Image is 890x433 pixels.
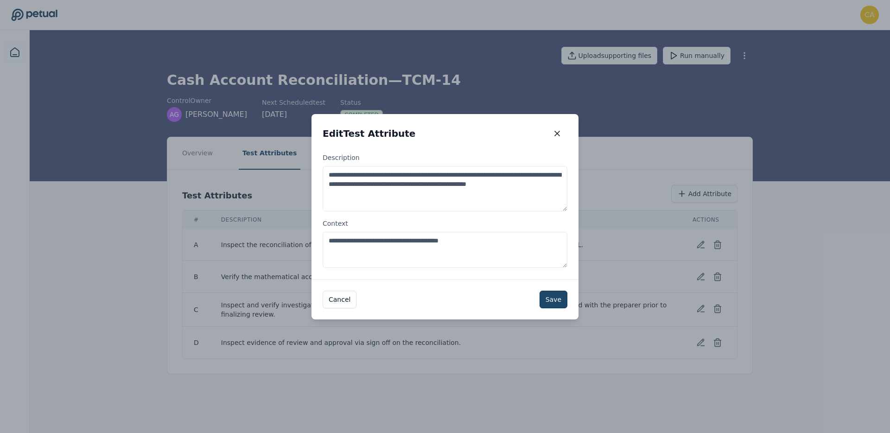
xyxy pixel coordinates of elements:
[323,127,415,140] h2: Edit Test Attribute
[323,153,567,211] label: Description
[323,232,567,268] textarea: Context
[323,219,567,268] label: Context
[540,291,567,308] button: Save
[323,291,356,308] button: Cancel
[323,166,567,211] textarea: Description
